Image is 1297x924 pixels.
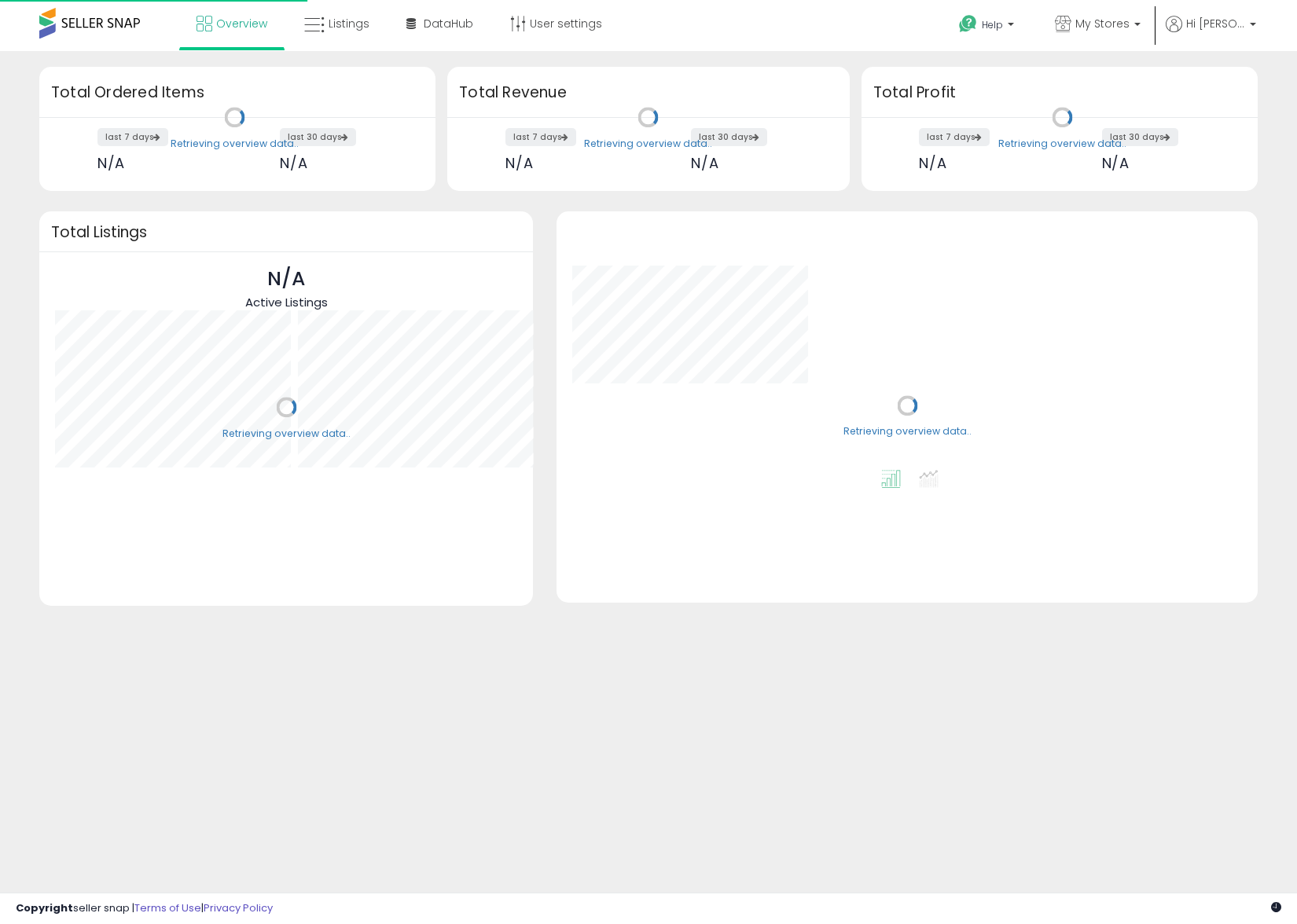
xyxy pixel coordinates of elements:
[1166,16,1256,51] a: Hi [PERSON_NAME]
[171,137,299,151] div: Retrieving overview data..
[1075,16,1130,31] span: My Stores
[216,16,267,31] span: Overview
[329,16,369,31] span: Listings
[946,2,1030,51] a: Help
[1186,16,1245,31] span: Hi [PERSON_NAME]
[958,14,978,34] i: Get Help
[998,137,1126,151] div: Retrieving overview data..
[982,18,1003,31] span: Help
[584,137,712,151] div: Retrieving overview data..
[424,16,473,31] span: DataHub
[222,427,351,441] div: Retrieving overview data..
[843,425,972,439] div: Retrieving overview data..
